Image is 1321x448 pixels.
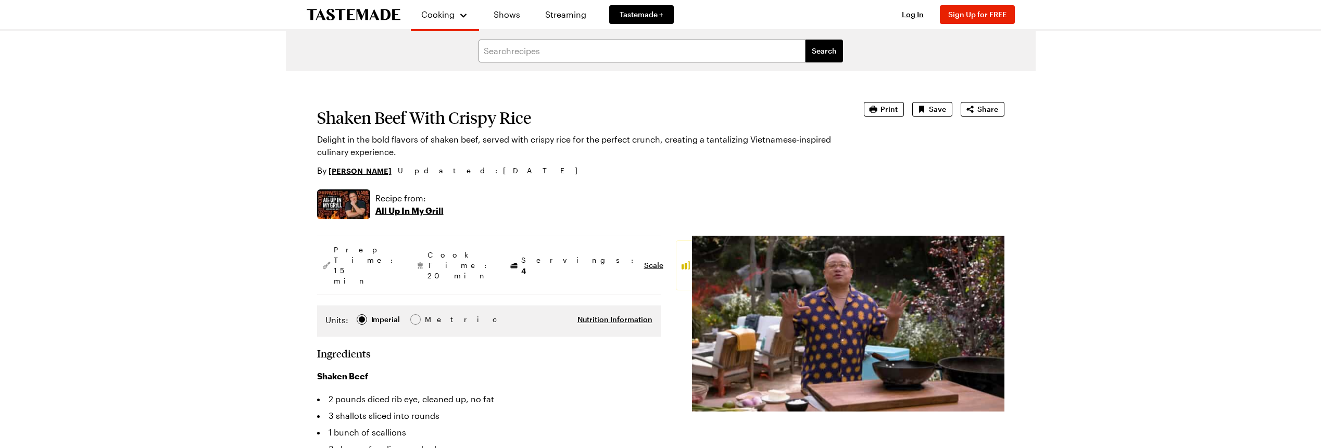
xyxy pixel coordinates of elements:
h2: Ingredients [317,347,371,360]
span: Save [929,104,946,114]
a: Recipe from:All Up In My Grill [375,192,444,217]
h1: Shaken Beef With Crispy Rice [317,108,835,127]
button: Print [864,102,904,117]
span: Share [977,104,998,114]
a: To Tastemade Home Page [307,9,400,21]
span: Print [880,104,898,114]
p: By [317,164,392,177]
a: Tastemade + [609,5,674,24]
p: Recipe from: [375,192,444,204]
button: Share [961,102,1004,117]
button: Log In [892,9,934,20]
span: Tastemade + [620,9,663,20]
h3: Shaken Beef [317,370,661,382]
button: Sign Up for FREE [940,5,1015,24]
li: 1 bunch of scallions [317,424,661,441]
span: Search [812,46,837,56]
label: Units: [325,314,348,326]
img: Show where recipe is used [317,189,370,219]
div: Imperial Metric [325,314,447,328]
button: Nutrition Information [577,314,652,325]
button: Save recipe [912,102,952,117]
div: Metric [425,314,447,325]
a: [PERSON_NAME] [329,165,392,176]
span: Metric [425,314,448,325]
li: 2 pounds diced rib eye, cleaned up, no fat [317,391,661,407]
span: Log In [902,10,924,19]
span: 4 [521,265,526,275]
li: 3 shallots sliced into rounds [317,407,661,424]
button: filters [806,40,843,62]
span: Prep Time: 15 min [334,245,398,286]
p: Delight in the bold flavors of shaken beef, served with crispy rice for the perfect crunch, creat... [317,133,835,158]
span: Updated : [DATE] [398,165,588,176]
span: Sign Up for FREE [948,10,1007,19]
div: Imperial [371,314,400,325]
span: Imperial [371,314,401,325]
p: All Up In My Grill [375,204,444,217]
span: Cooking [421,9,455,19]
span: Cook Time: 20 min [427,250,492,281]
span: Servings: [521,255,639,276]
button: Scale [644,260,663,271]
button: Cooking [421,4,469,25]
